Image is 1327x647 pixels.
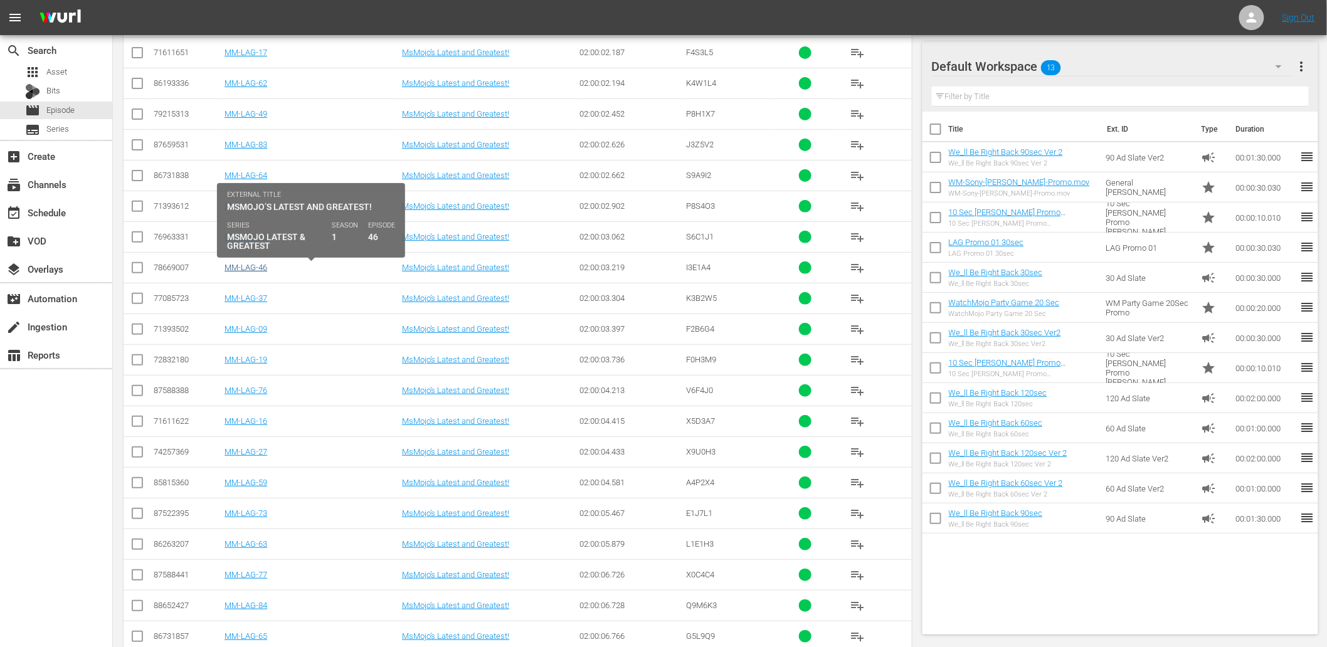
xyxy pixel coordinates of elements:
[579,631,682,641] div: 02:00:06.766
[402,601,509,610] a: MsMojo’s Latest and Greatest!
[842,68,872,98] button: playlist_add
[1230,263,1299,293] td: 00:00:30.000
[402,539,509,549] a: MsMojo’s Latest and Greatest!
[1230,233,1299,263] td: 00:00:30.030
[850,199,865,214] span: playlist_add
[686,171,711,180] span: S9A9I2
[154,78,221,88] div: 86193336
[6,149,21,164] span: Create
[949,310,1060,318] div: WatchMojo Party Game 20 Sec
[1201,511,1216,526] span: Ad
[850,537,865,552] span: playlist_add
[154,386,221,395] div: 87588388
[1101,323,1197,353] td: 30 Ad Slate Ver2
[6,292,21,307] span: Automation
[402,263,509,272] a: MsMojo’s Latest and Greatest!
[154,324,221,334] div: 71393502
[842,314,872,344] button: playlist_add
[402,109,509,118] a: MsMojo’s Latest and Greatest!
[1201,451,1216,466] span: Ad
[402,508,509,518] a: MsMojo’s Latest and Greatest!
[850,506,865,521] span: playlist_add
[579,140,682,149] div: 02:00:02.626
[949,460,1067,468] div: We_ll Be Right Back 120sec Ver 2
[402,631,509,641] a: MsMojo’s Latest and Greatest!
[225,263,267,272] a: MM-LAG-46
[1299,330,1314,345] span: reorder
[1101,293,1197,323] td: WM Party Game 20Sec Promo
[842,376,872,406] button: playlist_add
[154,263,221,272] div: 78669007
[932,49,1294,84] div: Default Workspace
[1230,383,1299,413] td: 00:02:00.000
[686,48,713,57] span: F4S3L5
[686,324,714,334] span: F2B6G4
[842,38,872,68] button: playlist_add
[579,570,682,579] div: 02:00:06.726
[6,234,21,249] span: VOD
[154,478,221,487] div: 85815360
[6,43,21,58] span: Search
[842,283,872,313] button: playlist_add
[46,104,75,117] span: Episode
[949,478,1063,488] a: We_ll Be Right Back 60sec Ver 2
[225,601,267,610] a: MM-LAG-84
[1101,142,1197,172] td: 90 Ad Slate Ver2
[154,570,221,579] div: 87588441
[842,160,872,191] button: playlist_add
[579,355,682,364] div: 02:00:03.736
[949,418,1043,428] a: We_ll Be Right Back 60sec
[154,171,221,180] div: 86731838
[579,539,682,549] div: 02:00:05.879
[949,147,1063,157] a: We_ll Be Right Back 90sec Ver 2
[949,250,1024,258] div: LAG Promo 01 30sec
[6,177,21,192] span: Channels
[949,159,1063,167] div: We_ll Be Right Back 90sec Ver 2
[154,293,221,303] div: 77085723
[579,201,682,211] div: 02:00:02.902
[850,168,865,183] span: playlist_add
[949,189,1090,197] div: WM-Sony-[PERSON_NAME]-Promo.mov
[842,406,872,436] button: playlist_add
[686,631,715,641] span: G5L9Q9
[949,340,1061,348] div: We_ll Be Right Back 30sec Ver2
[686,201,715,211] span: P8S4O3
[1299,480,1314,495] span: reorder
[579,508,682,518] div: 02:00:05.467
[225,293,267,303] a: MM-LAG-37
[154,631,221,641] div: 86731857
[850,475,865,490] span: playlist_add
[850,107,865,122] span: playlist_add
[25,65,40,80] span: apps
[30,3,90,33] img: ans4CAIJ8jUAAAAAAAAAAAAAAAAAAAAAAAAgQb4GAAAAAAAAAAAAAAAAAAAAAAAAJMjXAAAAAAAAAAAAAAAAAAAAAAAAgAT5G...
[579,293,682,303] div: 02:00:03.304
[402,171,509,180] a: MsMojo’s Latest and Greatest!
[579,416,682,426] div: 02:00:04.415
[579,263,682,272] div: 02:00:03.219
[842,345,872,375] button: playlist_add
[402,386,509,395] a: MsMojo’s Latest and Greatest!
[1101,233,1197,263] td: LAG Promo 01
[6,348,21,363] span: Reports
[579,601,682,610] div: 02:00:06.728
[1299,510,1314,525] span: reorder
[850,352,865,367] span: playlist_add
[1230,473,1299,503] td: 00:01:00.000
[1193,112,1228,147] th: Type
[949,280,1043,288] div: We_ll Be Right Back 30sec
[1201,360,1216,376] span: Promo
[46,123,69,135] span: Series
[1201,270,1216,285] span: Ad
[402,232,509,241] a: MsMojo’s Latest and Greatest!
[1299,270,1314,285] span: reorder
[1101,383,1197,413] td: 120 Ad Slate
[686,355,716,364] span: F0H3M9
[1230,443,1299,473] td: 00:02:00.000
[949,490,1063,498] div: We_ll Be Right Back 60sec Ver 2
[1201,330,1216,345] span: Ad
[949,400,1047,408] div: We_ll Be Right Back 120sec
[579,386,682,395] div: 02:00:04.213
[949,298,1060,307] a: WatchMojo Party Game 20 Sec
[225,48,267,57] a: MM-LAG-17
[850,598,865,613] span: playlist_add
